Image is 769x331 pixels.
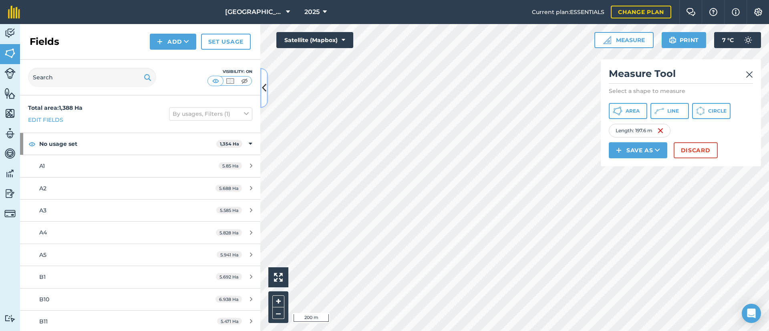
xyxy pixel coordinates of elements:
[20,200,260,221] a: A35.585 Ha
[594,32,654,48] button: Measure
[219,162,242,169] span: 5.85 Ha
[532,8,604,16] span: Current plan : ESSENTIALS
[692,103,731,119] button: Circle
[28,68,156,87] input: Search
[272,295,284,307] button: +
[4,68,16,79] img: svg+xml;base64,PD94bWwgdmVyc2lvbj0iMS4wIiBlbmNvZGluZz0idXRmLTgiPz4KPCEtLSBHZW5lcmF0b3I6IEFkb2JlIE...
[4,188,16,200] img: svg+xml;base64,PD94bWwgdmVyc2lvbj0iMS4wIiBlbmNvZGluZz0idXRmLTgiPz4KPCEtLSBHZW5lcmF0b3I6IEFkb2JlIE...
[4,168,16,180] img: svg+xml;base64,PD94bWwgdmVyc2lvbj0iMS4wIiBlbmNvZGluZz0idXRmLTgiPz4KPCEtLSBHZW5lcmF0b3I6IEFkb2JlIE...
[20,222,260,243] a: A45.828 Ha
[240,77,250,85] img: svg+xml;base64,PHN2ZyB4bWxucz0iaHR0cDovL3d3dy53My5vcmcvMjAwMC9zdmciIHdpZHRoPSI1MCIgaGVpZ2h0PSI0MC...
[4,47,16,59] img: svg+xml;base64,PHN2ZyB4bWxucz0iaHR0cDovL3d3dy53My5vcmcvMjAwMC9zdmciIHdpZHRoPSI1NiIgaGVpZ2h0PSI2MC...
[674,142,718,158] button: Discard
[722,32,734,48] span: 7 ° C
[39,296,49,303] span: B10
[732,7,740,17] img: svg+xml;base64,PHN2ZyB4bWxucz0iaHR0cDovL3d3dy53My5vcmcvMjAwMC9zdmciIHdpZHRoPSIxNyIgaGVpZ2h0PSIxNy...
[603,36,611,44] img: Ruler icon
[616,145,622,155] img: svg+xml;base64,PHN2ZyB4bWxucz0iaHR0cDovL3d3dy53My5vcmcvMjAwMC9zdmciIHdpZHRoPSIxNCIgaGVpZ2h0PSIyNC...
[39,251,46,258] span: A5
[714,32,761,48] button: 7 °C
[39,229,47,236] span: A4
[39,133,216,155] strong: No usage set
[276,32,353,48] button: Satellite (Mapbox)
[609,142,667,158] button: Save as
[4,87,16,99] img: svg+xml;base64,PHN2ZyB4bWxucz0iaHR0cDovL3d3dy53My5vcmcvMjAwMC9zdmciIHdpZHRoPSI1NiIgaGVpZ2h0PSI2MC...
[217,251,242,258] span: 5.941 Ha
[20,289,260,310] a: B106.938 Ha
[609,87,753,95] p: Select a shape to measure
[611,6,671,18] a: Change plan
[609,67,753,84] h2: Measure Tool
[157,37,163,46] img: svg+xml;base64,PHN2ZyB4bWxucz0iaHR0cDovL3d3dy53My5vcmcvMjAwMC9zdmciIHdpZHRoPSIxNCIgaGVpZ2h0PSIyNC...
[8,6,20,18] img: fieldmargin Logo
[742,304,761,323] div: Open Intercom Messenger
[39,318,48,325] span: B11
[30,35,59,48] h2: Fields
[709,8,718,16] img: A question mark icon
[626,108,640,114] span: Area
[740,32,756,48] img: svg+xml;base64,PD94bWwgdmVyc2lvbj0iMS4wIiBlbmNvZGluZz0idXRmLTgiPz4KPCEtLSBHZW5lcmF0b3I6IEFkb2JlIE...
[4,27,16,39] img: svg+xml;base64,PD94bWwgdmVyc2lvbj0iMS4wIiBlbmNvZGluZz0idXRmLTgiPz4KPCEtLSBHZW5lcmF0b3I6IEFkb2JlIE...
[20,266,260,288] a: B15.692 Ha
[207,69,252,75] div: Visibility: On
[686,8,696,16] img: Two speech bubbles overlapping with the left bubble in the forefront
[217,318,242,325] span: 5.471 Ha
[39,207,46,214] span: A3
[216,207,242,214] span: 5.585 Ha
[667,108,679,114] span: Line
[215,296,242,303] span: 6.938 Ha
[753,8,763,16] img: A cog icon
[4,315,16,322] img: svg+xml;base64,PD94bWwgdmVyc2lvbj0iMS4wIiBlbmNvZGluZz0idXRmLTgiPz4KPCEtLSBHZW5lcmF0b3I6IEFkb2JlIE...
[220,141,239,147] strong: 1,354 Ha
[216,273,242,280] span: 5.692 Ha
[708,108,727,114] span: Circle
[39,162,45,170] span: A1
[274,273,283,282] img: Four arrows, one pointing top left, one top right, one bottom right and the last bottom left
[272,307,284,319] button: –
[144,73,151,82] img: svg+xml;base64,PHN2ZyB4bWxucz0iaHR0cDovL3d3dy53My5vcmcvMjAwMC9zdmciIHdpZHRoPSIxOSIgaGVpZ2h0PSIyNC...
[746,70,753,79] img: svg+xml;base64,PHN2ZyB4bWxucz0iaHR0cDovL3d3dy53My5vcmcvMjAwMC9zdmciIHdpZHRoPSIyMiIgaGVpZ2h0PSIzMC...
[4,127,16,139] img: svg+xml;base64,PD94bWwgdmVyc2lvbj0iMS4wIiBlbmNvZGluZz0idXRmLTgiPz4KPCEtLSBHZW5lcmF0b3I6IEFkb2JlIE...
[169,107,252,120] button: By usages, Filters (1)
[662,32,707,48] button: Print
[150,34,196,50] button: Add
[609,124,670,137] div: Length : 197.6 m
[4,208,16,219] img: svg+xml;base64,PD94bWwgdmVyc2lvbj0iMS4wIiBlbmNvZGluZz0idXRmLTgiPz4KPCEtLSBHZW5lcmF0b3I6IEFkb2JlIE...
[609,103,647,119] button: Area
[669,35,676,45] img: svg+xml;base64,PHN2ZyB4bWxucz0iaHR0cDovL3d3dy53My5vcmcvMjAwMC9zdmciIHdpZHRoPSIxOSIgaGVpZ2h0PSIyNC...
[657,126,664,135] img: svg+xml;base64,PHN2ZyB4bWxucz0iaHR0cDovL3d3dy53My5vcmcvMjAwMC9zdmciIHdpZHRoPSIxNiIgaGVpZ2h0PSIyNC...
[39,273,46,281] span: B1
[304,7,320,17] span: 2025
[20,244,260,266] a: A55.941 Ha
[28,104,83,111] strong: Total area : 1,388 Ha
[4,147,16,159] img: svg+xml;base64,PD94bWwgdmVyc2lvbj0iMS4wIiBlbmNvZGluZz0idXRmLTgiPz4KPCEtLSBHZW5lcmF0b3I6IEFkb2JlIE...
[20,133,260,155] div: No usage set1,354 Ha
[28,139,36,149] img: svg+xml;base64,PHN2ZyB4bWxucz0iaHR0cDovL3d3dy53My5vcmcvMjAwMC9zdmciIHdpZHRoPSIxOCIgaGVpZ2h0PSIyNC...
[28,115,63,124] a: Edit fields
[4,107,16,119] img: svg+xml;base64,PHN2ZyB4bWxucz0iaHR0cDovL3d3dy53My5vcmcvMjAwMC9zdmciIHdpZHRoPSI1NiIgaGVpZ2h0PSI2MC...
[650,103,689,119] button: Line
[211,77,221,85] img: svg+xml;base64,PHN2ZyB4bWxucz0iaHR0cDovL3d3dy53My5vcmcvMjAwMC9zdmciIHdpZHRoPSI1MCIgaGVpZ2h0PSI0MC...
[201,34,251,50] a: Set usage
[225,7,283,17] span: [GEOGRAPHIC_DATA] Farming
[225,77,235,85] img: svg+xml;base64,PHN2ZyB4bWxucz0iaHR0cDovL3d3dy53My5vcmcvMjAwMC9zdmciIHdpZHRoPSI1MCIgaGVpZ2h0PSI0MC...
[20,178,260,199] a: A25.688 Ha
[39,185,46,192] span: A2
[215,185,242,192] span: 5.688 Ha
[216,229,242,236] span: 5.828 Ha
[20,155,260,177] a: A15.85 Ha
